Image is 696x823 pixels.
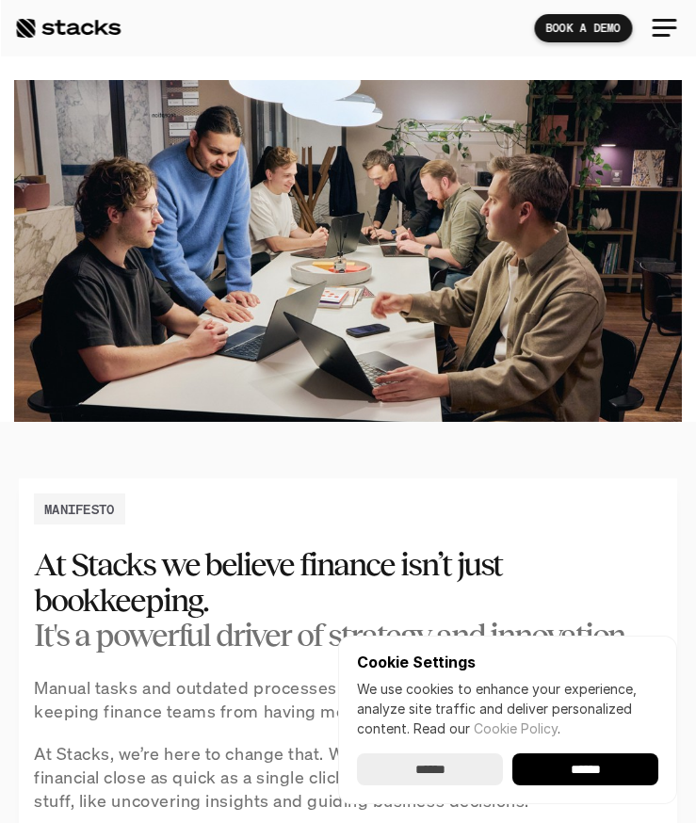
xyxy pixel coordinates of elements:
[357,654,658,670] p: Cookie Settings
[474,720,558,736] a: Cookie Policy
[34,617,630,653] span: It's a powerful driver of strategy and innovation.
[44,499,115,519] h2: MANIFESTO
[34,676,662,723] p: Manual tasks and outdated processes still take too much time and energy—keeping finance teams fro...
[34,742,662,814] p: At Stacks, we’re here to change that. We’re on a mission to make the monthly financial close as q...
[534,14,632,42] a: BOOK A DEMO
[545,22,621,35] p: BOOK A DEMO
[413,720,560,736] span: Read our .
[357,679,658,738] p: We use cookies to enhance your experience, analyze site traffic and deliver personalized content.
[34,547,662,653] h2: At Stacks we believe finance isn’t just bookkeeping.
